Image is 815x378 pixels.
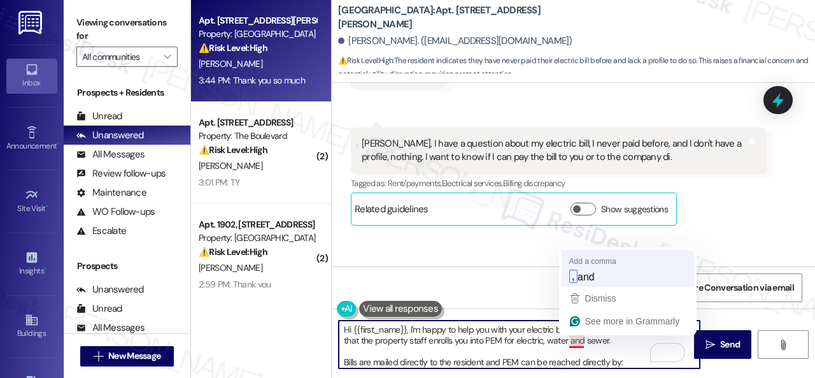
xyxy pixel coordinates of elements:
input: All communities [82,47,157,67]
div: All Messages [76,148,145,161]
span: • [46,202,48,211]
i:  [164,52,171,62]
div: 3:44 PM: Thank you so much [199,75,305,86]
span: Share Conversation via email [681,281,794,294]
div: Maintenance [76,186,146,200]
span: • [44,265,46,273]
div: Unread [76,110,122,123]
span: : The resident indicates they have never paid their electric bill before and lack a profile to do... [338,54,815,82]
div: [PERSON_NAME]. ([EMAIL_ADDRESS][DOMAIN_NAME]) [338,34,572,48]
i:  [778,340,788,350]
span: Rent/payments , [388,178,442,189]
div: Escalate [76,224,126,238]
a: Inbox [6,59,57,93]
div: All Messages [76,321,145,335]
label: Viewing conversations for [76,13,178,47]
div: Tagged as: [351,174,767,193]
span: New Message [108,349,160,363]
div: Unanswered [76,129,144,142]
div: 3:01 PM: TY [199,177,239,188]
div: Prospects + Residents [64,86,190,99]
span: Electrical services , [442,178,503,189]
button: Send [694,330,751,359]
div: Unread [76,302,122,316]
div: Unanswered [76,283,144,296]
span: [PERSON_NAME] [199,58,262,69]
span: [PERSON_NAME] [199,160,262,171]
strong: ⚠️ Risk Level: High [199,144,267,156]
span: [PERSON_NAME] [199,262,262,273]
strong: ⚠️ Risk Level: High [199,42,267,54]
b: [GEOGRAPHIC_DATA]: Apt. [STREET_ADDRESS][PERSON_NAME] [338,4,593,31]
div: Property: [GEOGRAPHIC_DATA] [199,27,316,41]
strong: ⚠️ Risk Level: High [338,55,393,66]
button: Share Conversation via email [672,273,802,302]
div: 3:33 PM [390,264,421,277]
a: Site Visit • [6,184,57,219]
a: Insights • [6,247,57,281]
div: Prospects [64,259,190,273]
div: Property: The Boulevard [199,129,316,143]
div: Property: [GEOGRAPHIC_DATA] [199,231,316,245]
textarea: To enrich screen reader interactions, please activate Accessibility in Grammarly extension settings [339,321,700,368]
label: Show suggestions [601,203,668,216]
img: ResiDesk Logo [18,11,45,34]
div: [PERSON_NAME], I have a question about my electric bill, I never paid before, and I don't have a ... [362,137,746,164]
i:  [94,351,103,361]
div: 2:59 PM: Thank you [199,279,271,290]
div: Apt. [STREET_ADDRESS][PERSON_NAME] [199,14,316,27]
strong: ⚠️ Risk Level: High [199,246,267,258]
span: • [57,140,59,149]
div: Apt. [STREET_ADDRESS] [199,116,316,129]
a: Buildings [6,309,57,344]
div: Apt. 1902, [STREET_ADDRESS] [199,218,316,231]
i:  [705,340,715,350]
span: Send [720,338,740,351]
div: Related guidelines [355,203,429,221]
div: WO Follow-ups [76,205,155,219]
button: New Message [80,346,174,367]
div: Review follow-ups [76,167,166,180]
span: Billing discrepancy [503,178,565,189]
